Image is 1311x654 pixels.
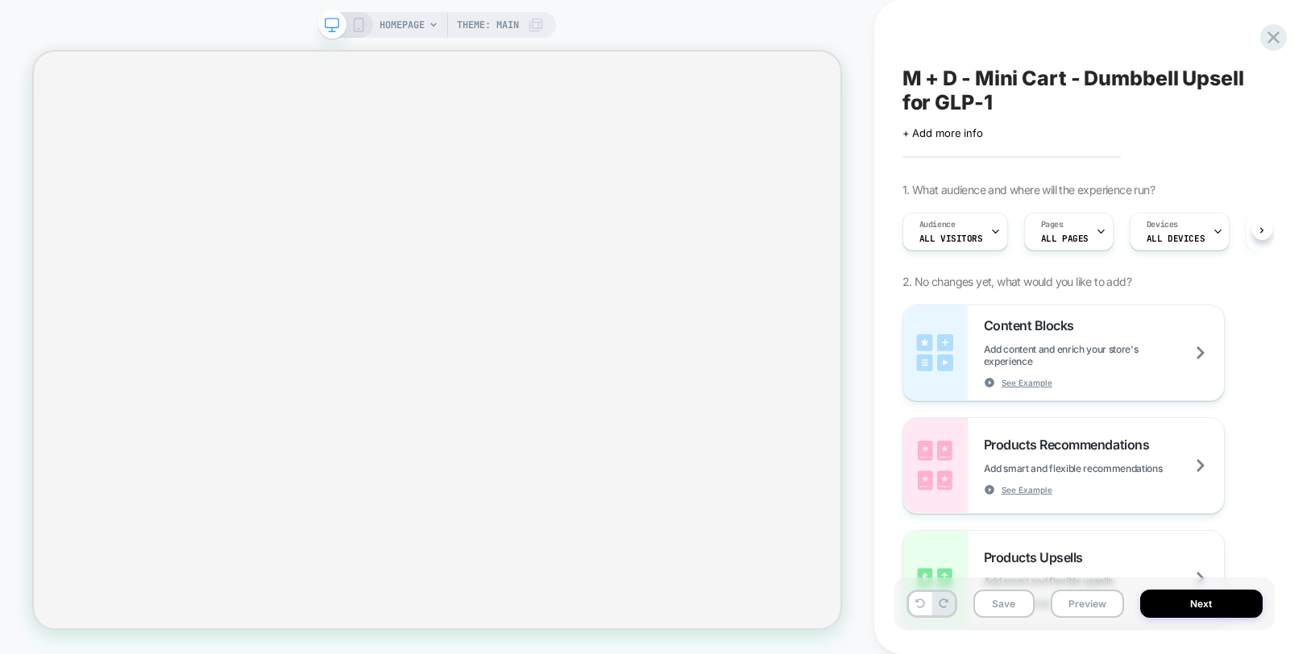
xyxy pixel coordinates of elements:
span: Pages [1041,219,1064,230]
span: 2. No changes yet, what would you like to add? [902,275,1131,288]
span: ALL PAGES [1041,233,1089,244]
span: Add smart and flexible upsells [984,575,1153,587]
button: Next [1140,590,1263,618]
span: 1. What audience and where will the experience run? [902,183,1155,197]
span: ALL DEVICES [1147,233,1205,244]
span: Theme: MAIN [457,12,519,38]
span: Audience [919,219,956,230]
span: All Visitors [919,233,983,244]
span: Products Recommendations [984,437,1157,453]
span: HOMEPAGE [380,12,425,38]
button: Save [973,590,1035,618]
span: Content Blocks [984,317,1082,333]
span: M + D - Mini Cart - Dumbbell Upsell for GLP-1 [902,66,1267,114]
button: Preview [1051,590,1124,618]
span: Add content and enrich your store's experience [984,343,1224,367]
span: + Add more info [902,126,983,139]
span: Devices [1147,219,1178,230]
span: See Example [1002,484,1052,495]
span: Products Upsells [984,549,1091,565]
span: Add smart and flexible recommendations [984,462,1203,474]
span: See Example [1002,377,1052,388]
